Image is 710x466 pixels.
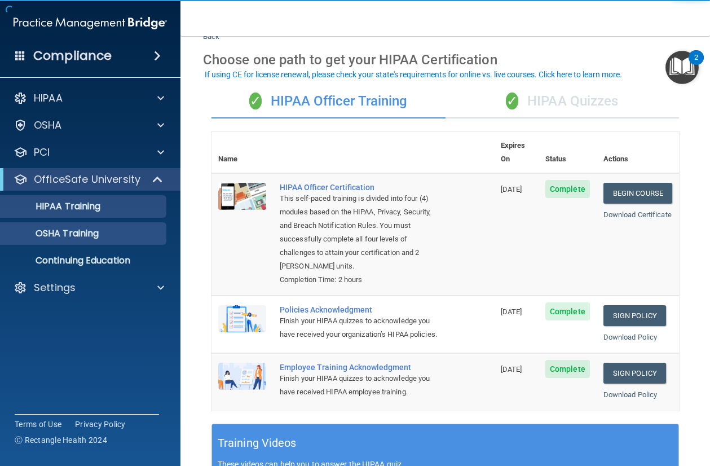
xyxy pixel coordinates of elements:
div: HIPAA Quizzes [446,85,680,118]
h4: Compliance [33,48,112,64]
a: HIPAA [14,91,164,105]
iframe: Drift Widget Chat Controller [515,386,696,431]
p: PCI [34,146,50,159]
th: Expires On [494,132,539,173]
th: Status [539,132,597,173]
span: [DATE] [501,185,522,194]
a: Privacy Policy [75,419,126,430]
div: 2 [694,58,698,72]
a: Sign Policy [603,363,666,384]
div: Finish your HIPAA quizzes to acknowledge you have received your organization’s HIPAA policies. [280,314,438,341]
span: Complete [545,360,590,378]
div: If using CE for license renewal, please check your state's requirements for online vs. live cours... [205,71,622,78]
p: Settings [34,281,76,294]
span: [DATE] [501,365,522,373]
img: PMB logo [14,12,167,34]
a: OfficeSafe University [14,173,164,186]
a: Terms of Use [15,419,61,430]
a: Download Policy [603,333,658,341]
a: Back [203,19,219,41]
p: HIPAA [34,91,63,105]
div: Employee Training Acknowledgment [280,363,438,372]
p: OfficeSafe University [34,173,140,186]
button: Open Resource Center, 2 new notifications [665,51,699,84]
a: Begin Course [603,183,672,204]
span: ✓ [506,93,518,109]
button: If using CE for license renewal, please check your state's requirements for online vs. live cours... [203,69,624,80]
p: HIPAA Training [7,201,100,212]
div: HIPAA Officer Training [211,85,446,118]
div: This self-paced training is divided into four (4) modules based on the HIPAA, Privacy, Security, ... [280,192,438,273]
div: Choose one path to get your HIPAA Certification [203,43,687,76]
a: OSHA [14,118,164,132]
a: Settings [14,281,164,294]
p: OSHA Training [7,228,99,239]
a: PCI [14,146,164,159]
span: Complete [545,180,590,198]
span: Complete [545,302,590,320]
a: Download Certificate [603,210,672,219]
th: Actions [597,132,679,173]
span: ✓ [249,93,262,109]
a: HIPAA Officer Certification [280,183,438,192]
h5: Training Videos [218,433,297,453]
span: Ⓒ Rectangle Health 2024 [15,434,107,446]
span: [DATE] [501,307,522,316]
a: Sign Policy [603,305,666,326]
div: Finish your HIPAA quizzes to acknowledge you have received HIPAA employee training. [280,372,438,399]
p: OSHA [34,118,62,132]
p: Continuing Education [7,255,161,266]
div: Policies Acknowledgment [280,305,438,314]
th: Name [211,132,273,173]
div: Completion Time: 2 hours [280,273,438,287]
